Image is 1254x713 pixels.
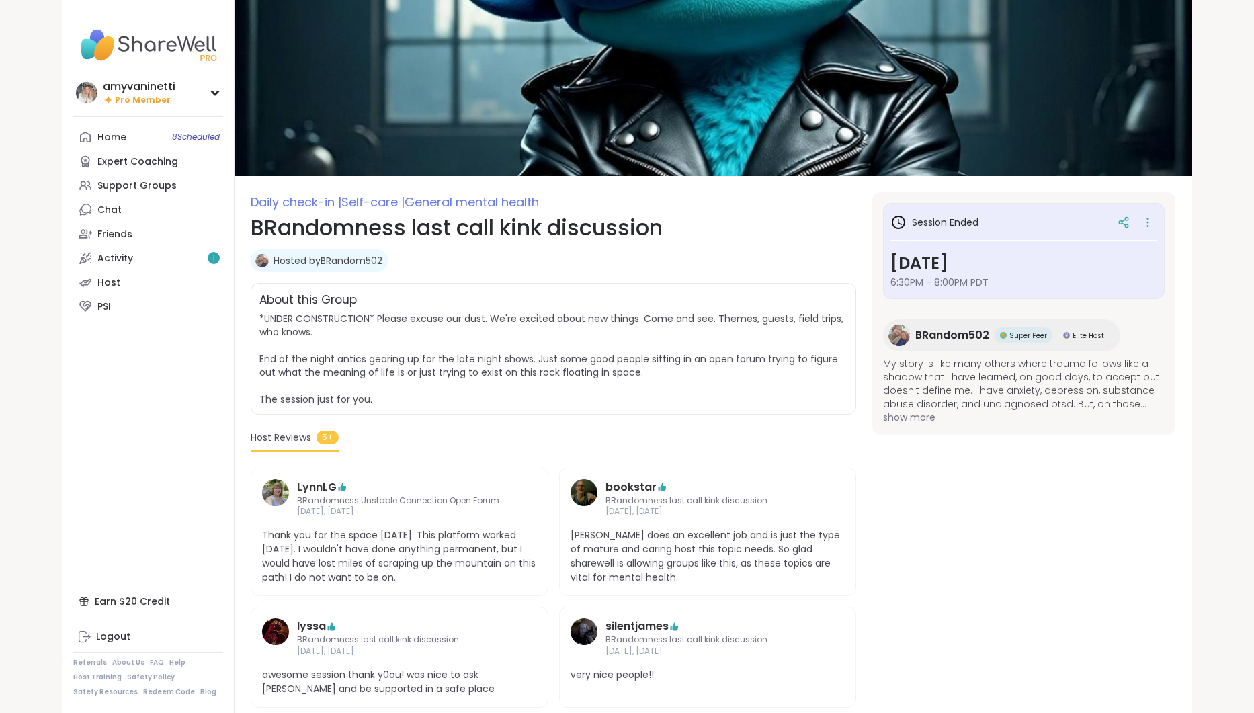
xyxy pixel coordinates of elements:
a: BRandom502BRandom502Super PeerSuper PeerElite HostElite Host [883,319,1120,351]
span: 5+ [317,431,339,444]
div: amyvaninetti [103,79,175,94]
img: lyssa [262,618,289,645]
a: LynnLG [297,479,337,495]
h3: Session Ended [890,214,978,230]
a: Support Groups [73,173,223,198]
a: Activity1 [73,246,223,270]
span: very nice people!! [571,668,845,682]
span: show more [883,411,1165,424]
span: Elite Host [1073,331,1104,341]
a: silentjames [571,618,597,657]
div: Home [97,131,126,144]
span: BRandomness last call kink discussion [297,634,502,646]
a: Safety Resources [73,687,138,697]
a: FAQ [150,658,164,667]
a: Friends [73,222,223,246]
h3: [DATE] [890,251,1157,276]
a: LynnLG [262,479,289,518]
img: Elite Host [1063,332,1070,339]
div: Chat [97,204,122,217]
a: Help [169,658,185,667]
a: Logout [73,625,223,649]
img: ShareWell Nav Logo [73,22,223,69]
a: Expert Coaching [73,149,223,173]
a: lyssa [262,618,289,657]
div: Support Groups [97,179,177,193]
img: BRandom502 [255,254,269,267]
span: Thank you for the space [DATE]. This platform worked [DATE]. I wouldn't have done anything perman... [262,528,537,585]
span: Host Reviews [251,431,311,445]
span: BRandomness Unstable Connection Open Forum [297,495,502,507]
a: bookstar [605,479,657,495]
img: amyvaninetti [76,82,97,103]
span: Daily check-in | [251,194,341,210]
span: BRandomness last call kink discussion [605,495,810,507]
a: Redeem Code [143,687,195,697]
div: Expert Coaching [97,155,178,169]
img: BRandom502 [888,325,910,346]
span: [DATE], [DATE] [605,646,810,657]
span: 6:30PM - 8:00PM PDT [890,276,1157,289]
a: silentjames [605,618,669,634]
div: Host [97,276,120,290]
img: bookstar [571,479,597,506]
span: *UNDER CONSTRUCTION* Please excuse our dust. We're excited about new things. Come and see. Themes... [259,312,843,406]
span: 8 Scheduled [172,132,220,142]
a: About Us [112,658,144,667]
a: lyssa [297,618,326,634]
a: Blog [200,687,216,697]
span: General mental health [405,194,539,210]
span: [DATE], [DATE] [605,506,810,517]
span: BRandom502 [915,327,989,343]
div: PSI [97,300,111,314]
div: Friends [97,228,132,241]
a: Referrals [73,658,107,667]
span: [DATE], [DATE] [297,646,502,657]
span: awesome session thank y0ou! was nice to ask [PERSON_NAME] and be supported in a safe place [262,668,537,696]
a: Host Training [73,673,122,682]
div: Activity [97,252,133,265]
div: Logout [96,630,130,644]
span: My story is like many others where trauma follows like a shadow that I have learned, on good days... [883,357,1165,411]
img: LynnLG [262,479,289,506]
a: bookstar [571,479,597,518]
img: silentjames [571,618,597,645]
a: Chat [73,198,223,222]
h1: BRandomness last call kink discussion [251,212,856,244]
div: Earn $20 Credit [73,589,223,614]
span: BRandomness last call kink discussion [605,634,810,646]
a: Hosted byBRandom502 [274,254,382,267]
span: 1 [212,253,215,264]
a: Safety Policy [127,673,175,682]
span: Pro Member [115,95,171,106]
a: Host [73,270,223,294]
img: Super Peer [1000,332,1007,339]
span: [PERSON_NAME] does an excellent job and is just the type of mature and caring host this topic nee... [571,528,845,585]
span: Super Peer [1009,331,1047,341]
a: Home8Scheduled [73,125,223,149]
a: PSI [73,294,223,319]
h2: About this Group [259,292,357,309]
span: [DATE], [DATE] [297,506,502,517]
span: Self-care | [341,194,405,210]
